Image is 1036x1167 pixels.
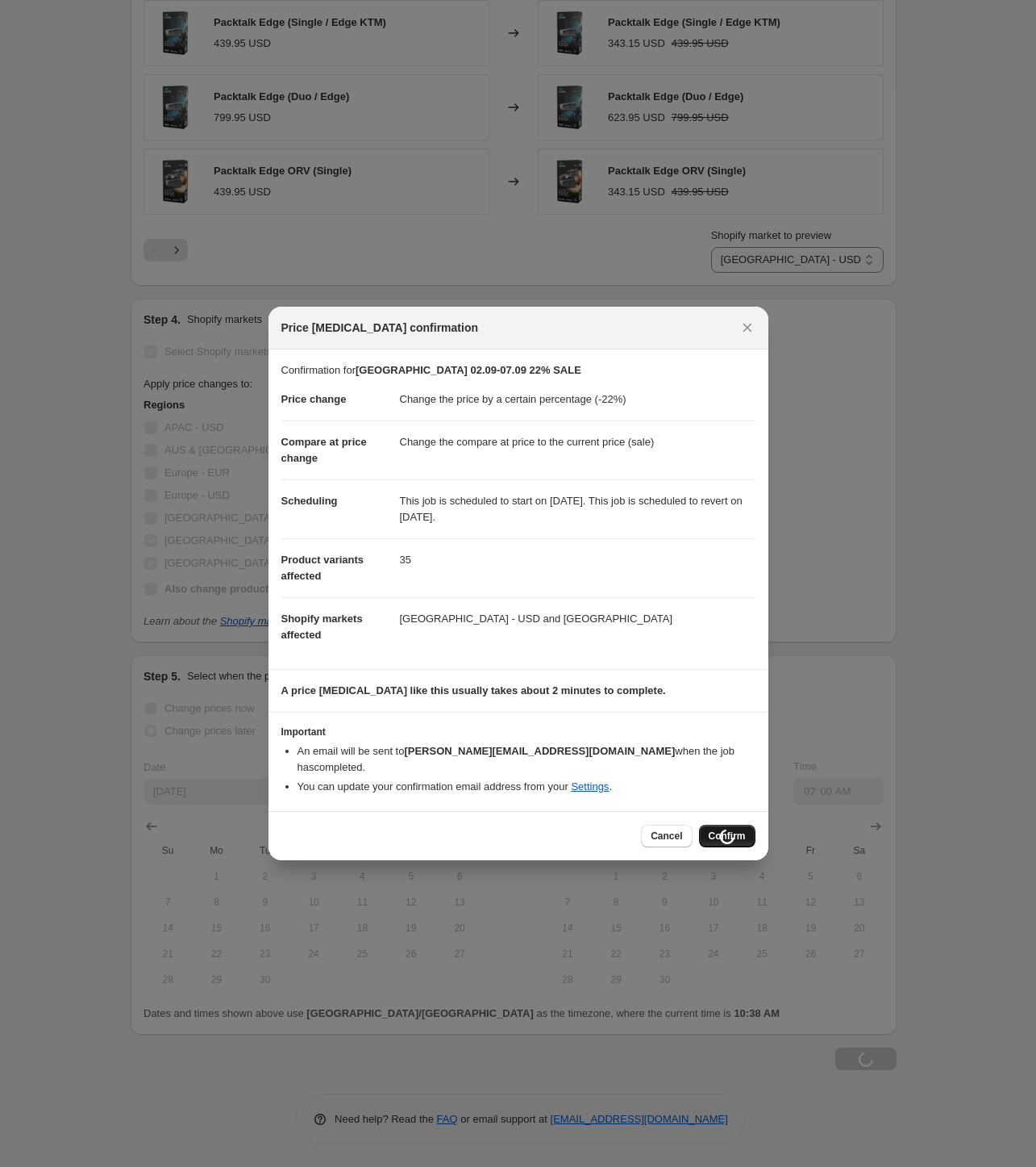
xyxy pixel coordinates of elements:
[281,436,367,464] span: Compare at price change
[404,745,675,757] b: [PERSON_NAME][EMAIL_ADDRESS][DOMAIN_NAME]
[400,597,755,640] dd: [GEOGRAPHIC_DATA] - USD and [GEOGRAPHIC_DATA]
[641,825,692,847] button: Cancel
[281,362,755,379] p: Confirmation for
[571,780,609,793] a: Settings
[297,779,755,795] li: You can update your confirmation email address from your .
[281,554,364,582] span: Product variants affected
[651,830,682,843] span: Cancel
[281,684,666,696] b: A price [MEDICAL_DATA] like this usually takes about 2 minutes to complete.
[736,316,759,339] button: Close
[356,364,581,376] b: [GEOGRAPHIC_DATA] 02.09-07.09 22% SALE
[297,743,755,776] li: An email will be sent to when the job has completed .
[281,393,347,405] span: Price change
[400,420,755,463] dd: Change the compare at price to the current price (sale)
[281,495,338,507] span: Scheduling
[400,379,755,420] dd: Change the price by a certain percentage (-22%)
[281,320,479,336] span: Price [MEDICAL_DATA] confirmation
[281,726,755,738] h3: Important
[400,538,755,581] dd: 35
[400,479,755,538] dd: This job is scheduled to start on [DATE]. This job is scheduled to revert on [DATE].
[281,613,363,641] span: Shopify markets affected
